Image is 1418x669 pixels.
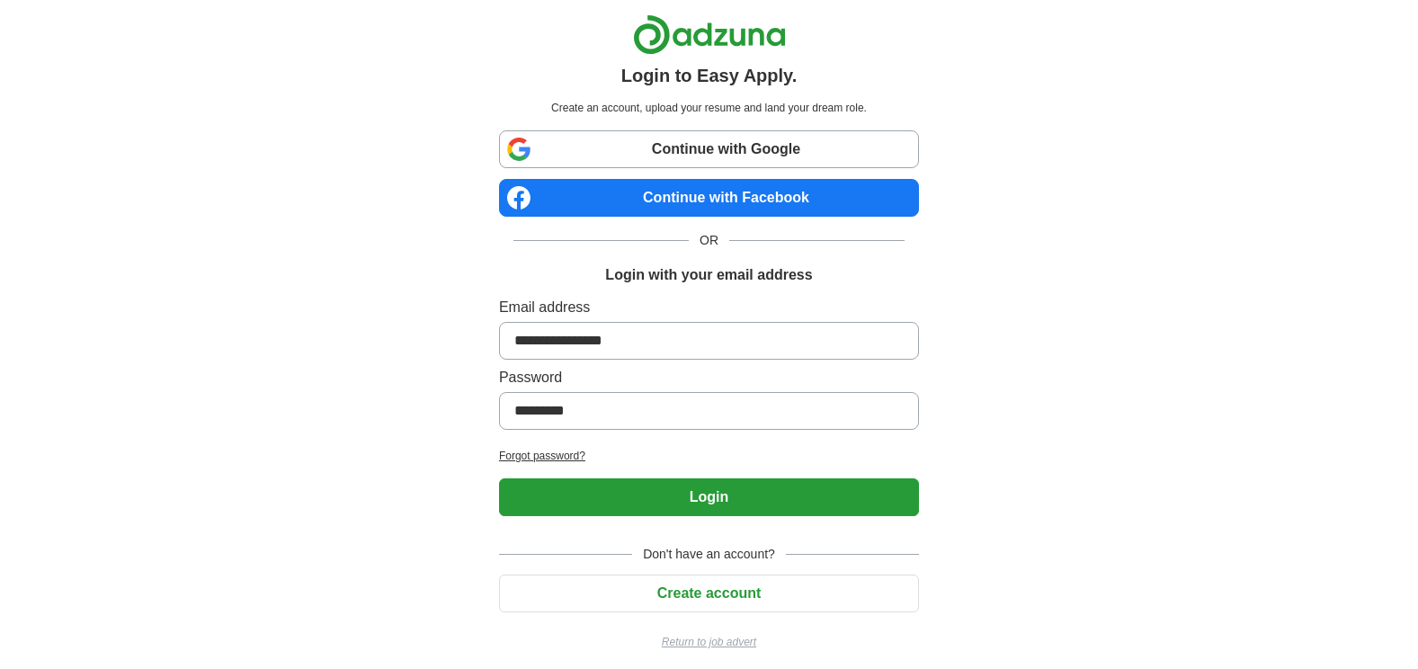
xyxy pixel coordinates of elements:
button: Create account [499,575,919,612]
p: Create an account, upload your resume and land your dream role. [503,100,915,116]
a: Return to job advert [499,634,919,650]
button: Login [499,478,919,516]
a: Continue with Google [499,130,919,168]
span: Don't have an account? [632,545,786,564]
label: Email address [499,297,919,318]
a: Forgot password? [499,448,919,464]
label: Password [499,367,919,388]
span: OR [689,231,729,250]
img: Adzuna logo [633,14,786,55]
h1: Login with your email address [605,264,812,286]
a: Create account [499,585,919,601]
a: Continue with Facebook [499,179,919,217]
h1: Login to Easy Apply. [621,62,798,89]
